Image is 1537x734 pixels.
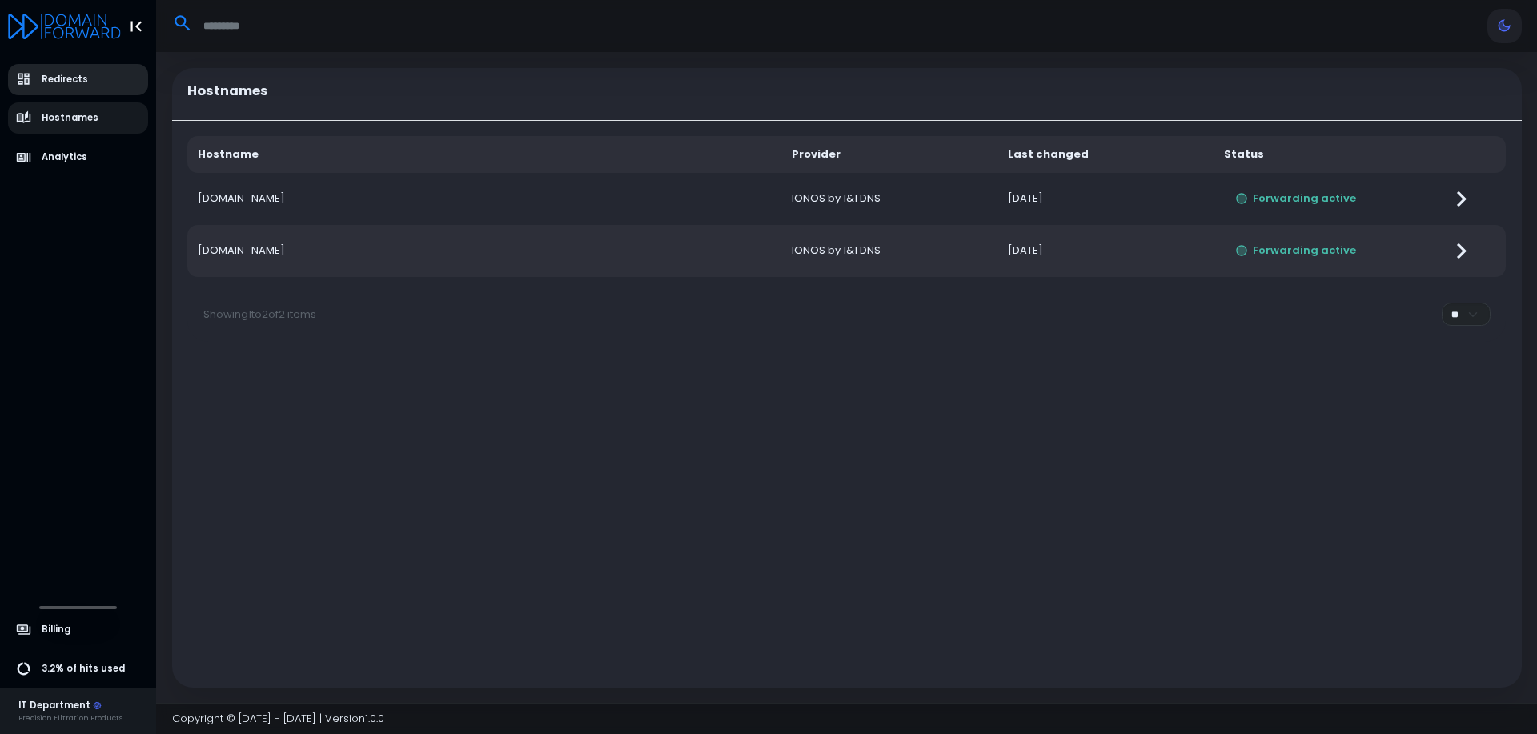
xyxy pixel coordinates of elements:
[42,150,87,164] span: Analytics
[203,307,316,322] span: Showing 1 to 2 of 2 items
[8,653,149,684] a: 3.2% of hits used
[781,225,997,277] td: IONOS by 1&1 DNS
[42,623,70,636] span: Billing
[8,14,121,36] a: Logo
[781,136,997,173] th: Provider
[997,136,1214,173] th: Last changed
[781,173,997,225] td: IONOS by 1&1 DNS
[42,73,88,86] span: Redirects
[8,102,149,134] a: Hostnames
[1214,136,1435,173] th: Status
[8,64,149,95] a: Redirects
[42,662,125,676] span: 3.2% of hits used
[8,142,149,173] a: Analytics
[997,173,1214,225] td: [DATE]
[187,225,781,277] td: [DOMAIN_NAME]
[1224,237,1368,265] button: Forwarding active
[1442,303,1490,326] select: Per
[187,136,781,173] th: Hostname
[187,173,781,225] td: [DOMAIN_NAME]
[1224,185,1368,213] button: Forwarding active
[18,712,122,724] div: Precision Filtration Products
[8,614,149,645] a: Billing
[172,711,384,726] span: Copyright © [DATE] - [DATE] | Version 1.0.0
[997,225,1214,277] td: [DATE]
[187,83,268,99] h5: Hostnames
[42,111,98,125] span: Hostnames
[18,699,122,713] div: IT Department
[121,11,151,42] button: Toggle Aside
